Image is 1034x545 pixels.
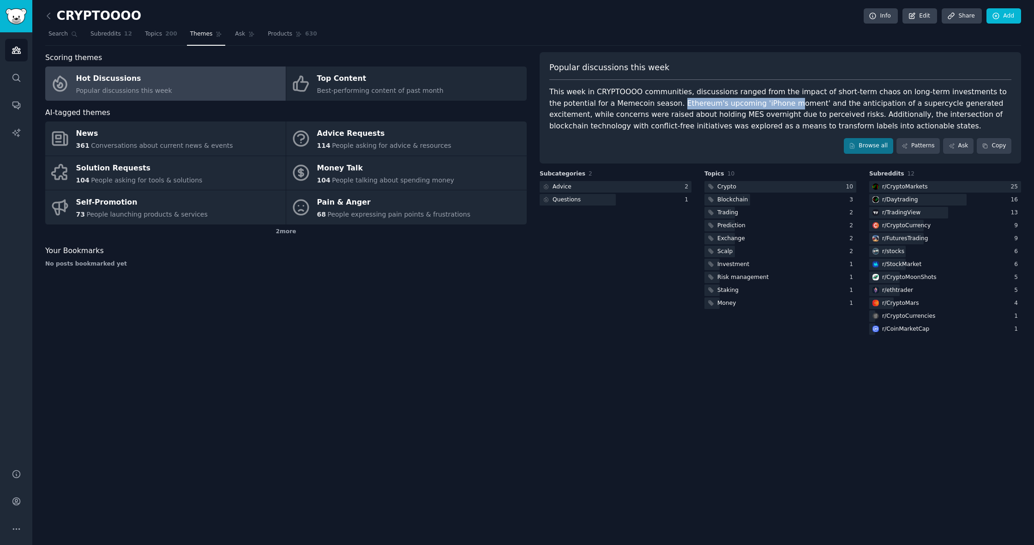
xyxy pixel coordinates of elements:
div: r/ FuturesTrading [882,235,928,243]
a: ethtraderr/ethtrader5 [869,285,1021,296]
a: Search [45,27,81,46]
a: Patterns [896,138,940,154]
div: Solution Requests [76,161,203,176]
img: CryptoCurrency [872,222,879,229]
a: Prediction2 [704,220,856,231]
div: Advice Requests [317,127,451,141]
a: Browse all [844,138,893,154]
a: TradingViewr/TradingView13 [869,207,1021,218]
div: 13 [1010,209,1021,217]
div: 2 more [45,224,527,239]
div: r/ CryptoMoonShots [882,273,937,282]
div: r/ CryptoMars [882,299,919,308]
div: r/ Daytrading [882,196,918,204]
div: 2 [849,248,856,256]
a: Top ContentBest-performing content of past month [286,67,527,101]
img: CryptoMoonShots [872,274,879,280]
img: TradingView [872,209,879,216]
a: Staking1 [704,285,856,296]
div: Money [717,299,736,308]
img: Daytrading [872,196,879,203]
div: r/ CryptoCurrencies [882,312,935,321]
span: 630 [305,30,317,38]
span: People talking about spending money [332,176,454,184]
div: Trading [717,209,738,217]
a: Ask [943,138,974,154]
a: Topics200 [142,27,180,46]
div: r/ CryptoCurrency [882,222,931,230]
span: People launching products & services [86,211,207,218]
img: stocks [872,248,879,254]
span: 68 [317,211,326,218]
div: News [76,127,233,141]
div: 1 [1014,325,1021,333]
div: r/ ethtrader [882,286,913,295]
a: Risk management1 [704,272,856,283]
div: 6 [1014,248,1021,256]
img: CoinMarketCap [872,326,879,332]
div: 16 [1010,196,1021,204]
a: Ask [232,27,258,46]
a: Share [942,8,981,24]
a: News361Conversations about current news & events [45,121,286,156]
span: Topics [145,30,162,38]
div: Hot Discussions [76,72,172,86]
span: People expressing pain points & frustrations [327,211,470,218]
a: Exchange2 [704,233,856,244]
h2: CRYPTOOOO [45,9,141,24]
a: Investment1 [704,259,856,270]
div: 1 [849,299,856,308]
div: Questions [553,196,581,204]
a: FuturesTradingr/FuturesTrading9 [869,233,1021,244]
div: Exchange [717,235,745,243]
a: CoinMarketCapr/CoinMarketCap1 [869,323,1021,335]
div: r/ CryptoMarkets [882,183,928,191]
a: Trading2 [704,207,856,218]
div: Risk management [717,273,769,282]
span: 12 [908,170,915,177]
span: People asking for advice & resources [332,142,451,149]
a: Money Talk104People talking about spending money [286,156,527,190]
div: 2 [849,235,856,243]
img: GummySearch logo [6,8,27,24]
span: 10 [727,170,735,177]
div: 9 [1014,222,1021,230]
a: Hot DiscussionsPopular discussions this week [45,67,286,101]
div: 5 [1014,286,1021,295]
div: r/ CoinMarketCap [882,325,929,333]
div: Top Content [317,72,444,86]
a: Pain & Anger68People expressing pain points & frustrations [286,190,527,224]
a: CryptoCurrencyr/CryptoCurrency9 [869,220,1021,231]
span: Search [48,30,68,38]
a: Add [986,8,1021,24]
span: Your Bookmarks [45,245,104,257]
span: AI-tagged themes [45,107,110,119]
div: Staking [717,286,739,295]
a: Money1 [704,297,856,309]
a: CryptoMarketsr/CryptoMarkets25 [869,181,1021,193]
div: Crypto [717,183,736,191]
div: 2 [849,222,856,230]
span: Topics [704,170,724,178]
div: 1 [849,286,856,295]
a: Themes [187,27,226,46]
div: r/ StockMarket [882,260,921,269]
div: 5 [1014,273,1021,282]
span: 200 [165,30,177,38]
img: CryptoMars [872,300,879,306]
div: 1 [685,196,691,204]
div: 9 [1014,235,1021,243]
div: 2 [849,209,856,217]
div: Advice [553,183,571,191]
div: 25 [1010,183,1021,191]
div: 2 [685,183,691,191]
div: Investment [717,260,749,269]
button: Copy [977,138,1011,154]
span: Subreddits [869,170,904,178]
span: 12 [124,30,132,38]
a: Scalp2 [704,246,856,257]
span: Popular discussions this week [76,87,172,94]
a: Advice Requests114People asking for advice & resources [286,121,527,156]
a: stocksr/stocks6 [869,246,1021,257]
a: Info [864,8,898,24]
